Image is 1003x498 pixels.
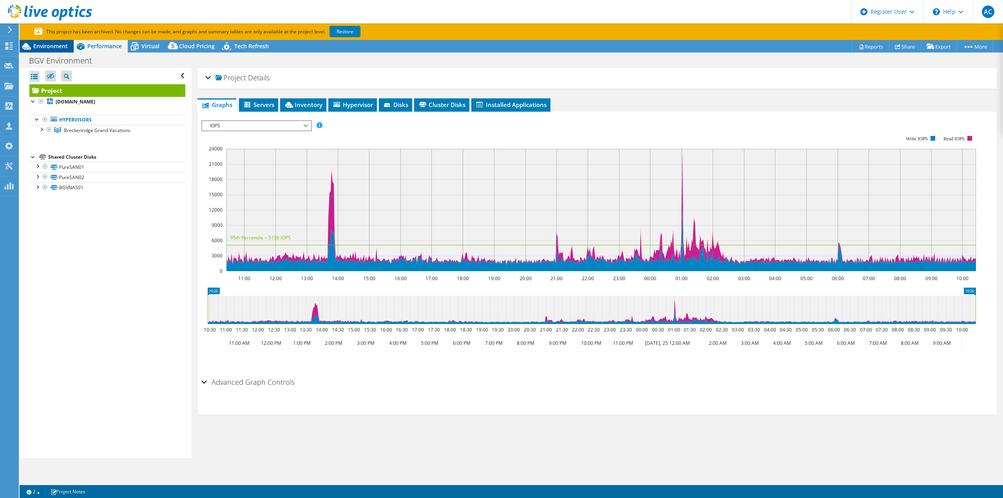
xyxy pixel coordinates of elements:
text: 12:00 [270,275,282,282]
span: Virtual [141,42,159,50]
span: Inventory [284,101,322,109]
a: Export [921,40,957,53]
text: 10:00 [956,326,968,333]
text: 21:00 [540,326,552,333]
text: 15:00 [348,326,360,333]
text: 95th Percentile = 5159 IOPS [230,234,291,241]
span: Breckenridge Grand Vacations [64,127,130,134]
span: Installed Applications [475,101,547,109]
text: 13:00 [301,275,313,282]
text: 04:00 [769,275,781,282]
text: 22:00 [572,326,584,333]
text: 09:00 [924,326,936,333]
text: 02:00 [707,275,719,282]
span: Environment [33,42,68,50]
a: Breckenridge Grand Vacations [29,125,185,135]
text: 18:00 [444,326,456,333]
a: [DOMAIN_NAME] [29,97,185,107]
svg: \n [933,8,940,15]
text: 14:00 [332,275,344,282]
h2: Advanced Graph Controls [201,374,295,390]
a: Project [29,84,185,97]
text: 9000 [212,222,223,228]
text: 21000 [209,161,223,167]
text: 19:30 [492,326,504,333]
a: Restore [330,26,360,37]
b: [DOMAIN_NAME] [56,98,95,105]
text: 00:30 [652,326,664,333]
h1: BGV Environment [25,56,104,65]
text: 01:00 [668,326,680,333]
a: Hypervisors [29,115,185,125]
a: 2 [21,487,45,496]
a: Reports [852,40,889,53]
text: 00:00 [636,326,648,333]
text: 07:30 [876,326,888,333]
text: 08:00 [894,275,906,282]
text: 12:00 [252,326,264,333]
text: 14:30 [332,326,344,333]
text: 02:00 [700,326,712,333]
text: 20:30 [524,326,536,333]
text: 12000 [209,206,223,213]
text: 07:00 [860,326,872,333]
text: 17:30 [428,326,440,333]
text: 20:00 [508,326,520,333]
text: 17:00 [425,275,438,282]
a: PureSAN02 [29,172,185,182]
text: 6000 [212,237,223,244]
text: 18:30 [460,326,472,333]
span: Tech Refresh [234,42,269,50]
text: 15000 [209,191,223,198]
span: Performance [87,42,122,50]
text: 07:00 [863,275,875,282]
text: 11:00 [220,326,232,333]
a: More [957,40,993,53]
text: 19:00 [476,326,488,333]
text: 3000 [212,252,223,259]
span: Graphs [201,101,232,109]
a: Share [889,40,921,53]
span: Cloud Pricing [179,42,215,50]
text: 23:00 [613,275,625,282]
span: Cluster Disks [418,101,465,109]
span: Hypervisor [332,101,373,109]
span: AC [982,5,994,18]
text: 18000 [209,176,223,183]
span: Project [215,74,246,82]
text: 03:00 [738,275,750,282]
text: 04:30 [780,326,792,333]
text: Write IOPS [906,136,928,141]
text: 08:00 [892,326,904,333]
text: 09:00 [925,275,938,282]
text: 04:00 [764,326,776,333]
text: 10:00 [956,275,969,282]
text: Read IOPS [944,136,965,141]
text: 06:00 [828,326,840,333]
text: 21:00 [550,275,563,282]
span: Disks [383,101,408,109]
text: 05:00 [796,326,808,333]
div: Shared Cluster Disks [48,152,185,162]
text: 13:30 [300,326,312,333]
text: 21:30 [556,326,568,333]
text: 13:00 [284,326,296,333]
p: This project has been archived. No changes can be made, and graphs and summary tables are only av... [34,27,418,36]
text: 06:00 [832,275,844,282]
text: 22:00 [582,275,594,282]
text: 00:00 [644,275,656,282]
text: 01:30 [684,326,696,333]
text: 23:30 [620,326,632,333]
text: 01:00 [675,275,688,282]
text: 16:30 [396,326,408,333]
text: 05:00 [800,275,813,282]
text: 11:00 [238,275,250,282]
text: 15:00 [363,275,375,282]
span: Servers [243,101,274,109]
text: 22:30 [588,326,600,333]
text: 12:30 [268,326,280,333]
text: 16:00 [380,326,392,333]
text: 11:30 [236,326,248,333]
text: 05:30 [812,326,824,333]
text: 09:30 [940,326,952,333]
